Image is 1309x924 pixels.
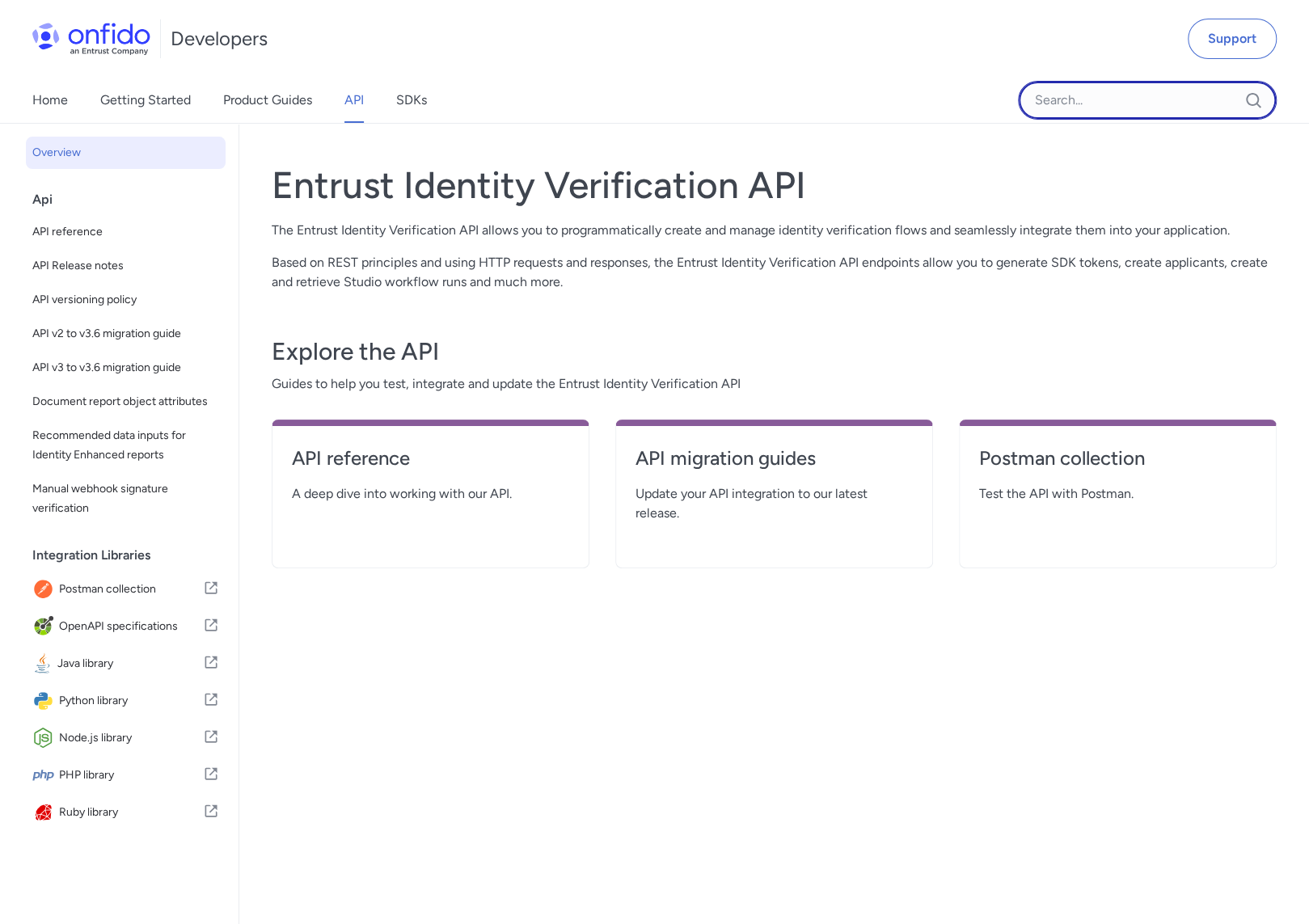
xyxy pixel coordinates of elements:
span: Ruby library [59,801,203,824]
a: Home [32,78,68,123]
span: API reference [32,222,219,242]
img: IconPHP library [32,764,59,787]
a: IconNode.js libraryNode.js library [26,720,226,756]
img: IconJava library [32,652,57,675]
a: SDKs [396,78,427,123]
span: Manual webhook signature verification [32,479,219,518]
p: The Entrust Identity Verification API allows you to programmatically create and manage identity v... [272,221,1277,240]
h4: API reference [292,445,569,471]
span: Overview [32,143,219,162]
p: Based on REST principles and using HTTP requests and responses, the Entrust Identity Verification... [272,253,1277,292]
h4: Postman collection [979,445,1256,471]
span: Test the API with Postman. [979,484,1256,504]
span: API v3 to v3.6 migration guide [32,358,219,378]
a: IconPHP libraryPHP library [26,757,226,793]
h3: Explore the API [272,335,1277,368]
div: Api [32,184,232,216]
img: IconRuby library [32,801,59,824]
a: Product Guides [223,78,312,123]
span: Node.js library [59,727,203,749]
span: A deep dive into working with our API. [292,484,569,504]
span: Guides to help you test, integrate and update the Entrust Identity Verification API [272,374,1277,394]
a: API v3 to v3.6 migration guide [26,352,226,384]
span: Recommended data inputs for Identity Enhanced reports [32,426,219,465]
div: Integration Libraries [32,539,232,572]
span: Document report object attributes [32,392,219,411]
img: Onfido Logo [32,23,150,55]
a: Overview [26,137,226,169]
a: Getting Started [100,78,191,123]
span: OpenAPI specifications [59,615,203,638]
span: Postman collection [59,578,203,601]
input: Onfido search input field [1018,81,1277,120]
a: Document report object attributes [26,386,226,418]
span: Java library [57,652,203,675]
img: IconOpenAPI specifications [32,615,59,638]
img: IconNode.js library [32,727,59,749]
a: API reference [292,445,569,484]
h1: Entrust Identity Verification API [272,162,1277,208]
a: IconJava libraryJava library [26,646,226,681]
a: IconPython libraryPython library [26,683,226,719]
span: Python library [59,690,203,712]
a: Recommended data inputs for Identity Enhanced reports [26,420,226,471]
a: IconPostman collectionPostman collection [26,572,226,607]
a: API v2 to v3.6 migration guide [26,318,226,350]
span: API Release notes [32,256,219,276]
span: API v2 to v3.6 migration guide [32,324,219,344]
a: API versioning policy [26,284,226,316]
a: Manual webhook signature verification [26,473,226,525]
a: Support [1188,19,1277,59]
img: IconPostman collection [32,578,59,601]
h1: Developers [171,26,268,52]
img: IconPython library [32,690,59,712]
span: PHP library [59,764,203,787]
a: IconOpenAPI specificationsOpenAPI specifications [26,609,226,644]
h4: API migration guides [635,445,913,471]
a: API [344,78,364,123]
a: API migration guides [635,445,913,484]
span: API versioning policy [32,290,219,310]
a: Postman collection [979,445,1256,484]
a: API Release notes [26,250,226,282]
a: API reference [26,216,226,248]
span: Update your API integration to our latest release. [635,484,913,523]
a: IconRuby libraryRuby library [26,795,226,830]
